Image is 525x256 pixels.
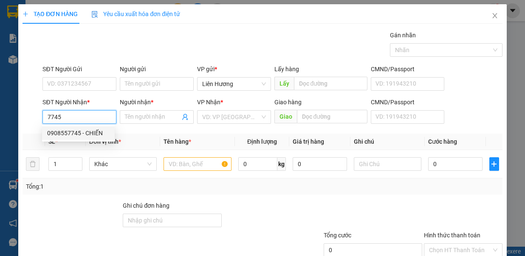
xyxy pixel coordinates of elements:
div: Tổng: 1 [26,182,203,191]
span: Đơn vị tính [89,138,121,145]
span: VP Nhận [197,99,220,106]
img: logo.jpg [4,4,46,46]
span: user-add [182,114,189,120]
div: Người gửi [120,64,194,74]
span: Giá trị hàng [293,138,324,145]
label: Hình thức thanh toán [424,232,480,239]
span: plus [490,161,499,167]
span: Giao [274,110,297,123]
li: 02523854854 [4,29,162,40]
span: plus [23,11,28,17]
div: SĐT Người Gửi [42,64,116,74]
span: Lấy hàng [274,66,299,72]
span: phone [49,31,56,38]
button: plus [489,157,499,171]
span: kg [277,157,286,171]
div: VP gửi [197,64,271,74]
span: close [491,12,498,19]
input: Ghi chú đơn hàng [123,214,221,227]
div: 0908557745 - CHIẾN [42,126,115,140]
b: GỬI : Liên Hương [4,53,93,67]
div: CMND/Passport [371,64,445,74]
input: Dọc đường [297,110,367,123]
label: Gán nhãn [390,32,416,39]
span: Lấy [274,77,294,90]
input: 0 [293,157,347,171]
div: SĐT Người Nhận [42,97,116,107]
span: Giao hàng [274,99,302,106]
span: Định lượng [247,138,277,145]
input: Dọc đường [294,77,367,90]
th: Ghi chú [350,134,425,150]
li: 01 [PERSON_NAME] [4,19,162,29]
span: Yêu cầu xuất hóa đơn điện tử [91,11,180,17]
span: TẠO ĐƠN HÀNG [23,11,78,17]
input: Ghi Chú [354,157,422,171]
span: Liên Hương [202,78,266,90]
b: [PERSON_NAME] [49,6,121,16]
span: SL [48,138,55,145]
span: Khác [94,158,152,170]
label: Ghi chú đơn hàng [123,202,169,209]
span: Tổng cước [324,232,351,239]
div: 0908557745 - CHIẾN [47,128,110,138]
input: VD: Bàn, Ghế [164,157,231,171]
span: Cước hàng [428,138,457,145]
div: CMND/Passport [371,97,445,107]
button: Close [483,4,507,28]
span: environment [49,20,56,27]
div: Người nhận [120,97,194,107]
span: Tên hàng [164,138,191,145]
img: icon [91,11,98,18]
button: delete [26,157,40,171]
